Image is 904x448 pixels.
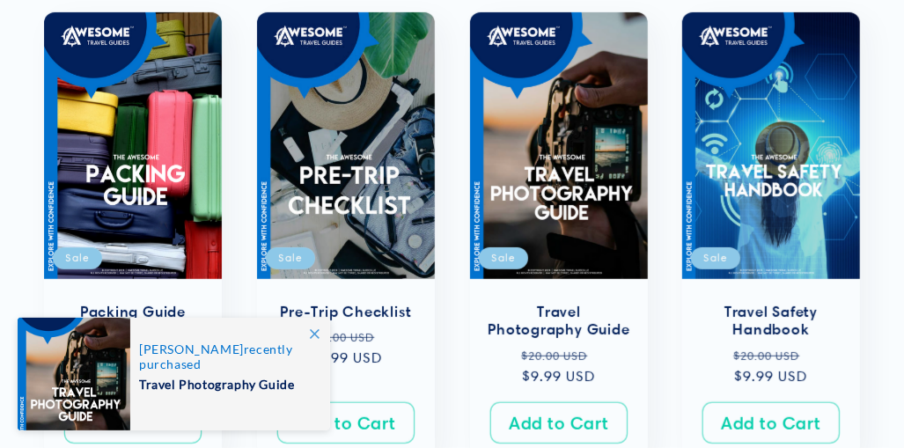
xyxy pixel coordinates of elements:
[277,403,415,444] button: Add to Cart
[139,342,244,356] span: [PERSON_NAME]
[490,403,628,444] button: Add to Cart
[700,303,842,340] a: Travel Safety Handbook
[62,303,204,321] a: Packing Guide
[275,303,417,321] a: Pre-Trip Checklist
[702,403,840,444] button: Add to Cart
[139,371,312,393] span: Travel Photography Guide
[488,303,630,340] a: Travel Photography Guide
[139,342,312,371] span: recently purchased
